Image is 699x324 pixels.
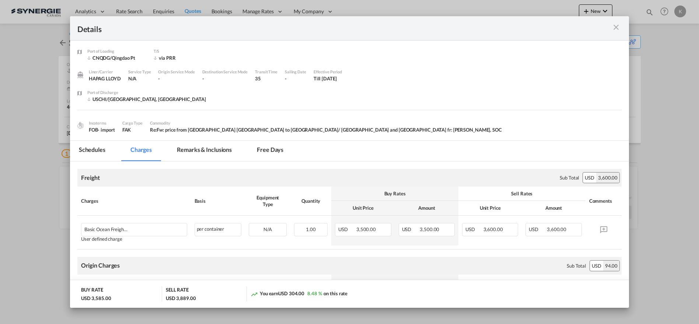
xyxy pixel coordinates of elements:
div: FAK [122,126,143,133]
div: - [285,75,306,82]
div: Equipment Type [249,194,287,208]
div: BUY RATE [81,286,103,295]
md-icon: icon-trending-up [251,290,258,298]
span: USD [529,226,546,232]
div: Charges [81,198,187,204]
div: per container [195,223,242,236]
div: Sub Total [567,262,586,269]
div: Basic Ocean Freight to Montreal and Toronto [84,223,159,232]
span: 8.48 % [307,290,322,296]
div: 35 [255,75,277,82]
div: FOB [89,126,115,133]
md-tab-item: Free days [248,141,292,161]
span: N/A [263,226,272,232]
div: 94.00 [603,261,620,271]
md-tab-item: Charges [122,141,161,161]
span: 3,500.00 [356,226,376,232]
span: 3,600.00 [483,226,503,232]
md-dialog: Port of Loading ... [70,16,629,308]
span: USD [338,226,355,232]
th: Comments [586,275,622,303]
div: Service Type [128,69,151,75]
div: CNQDG/Qingdao Pt [87,55,146,61]
div: Buy Rates [335,190,455,197]
div: Incoterms [89,120,115,126]
div: T/S [154,48,213,55]
md-pagination-wrapper: Use the left and right arrow keys to navigate between tabs [70,141,300,161]
div: SELL RATE [166,286,189,295]
div: Transit Time [255,69,277,75]
th: Comments [586,187,622,215]
div: Till 14 Aug 2025 [314,75,337,82]
th: Amount [522,201,585,215]
md-icon: icon-close m-3 fg-AAA8AD cursor [612,23,621,32]
span: USD [465,226,482,232]
div: Commodity [150,120,502,126]
div: USD [583,173,596,183]
div: Sell Rates [462,278,582,285]
div: You earn on this rate [251,290,347,298]
div: Sailing Date [285,69,306,75]
div: via PRR [154,55,213,61]
div: User defined charge [81,236,187,242]
div: - [202,75,248,82]
div: Quantity [294,198,328,204]
span: USD 304.00 [278,290,304,296]
th: Amount [395,201,458,215]
div: Cargo Type [122,120,143,126]
span: 3,600.00 [547,226,566,232]
div: USD 3,585.00 [81,295,111,302]
span: Re:Fw: price from [GEOGRAPHIC_DATA] [GEOGRAPHIC_DATA] to [GEOGRAPHIC_DATA]/ [GEOGRAPHIC_DATA] and... [150,127,493,133]
div: HAPAG LLOYD [89,75,121,82]
md-tab-item: Remarks & Inclusions [168,141,241,161]
div: Sub Total [560,174,579,181]
span: 1.00 [306,226,316,232]
div: Details [77,24,567,33]
div: - [158,75,195,82]
div: Basis [195,198,242,204]
div: Port of Loading [87,48,146,55]
th: Unit Price [458,201,522,215]
div: Effective Period [314,69,342,75]
div: Origin Charges [81,261,120,269]
div: Freight [81,174,100,182]
span: N/A [128,76,137,81]
div: Buy Rates [335,278,455,285]
div: USCHI/Chicago, IL [87,96,206,102]
div: 3,600.00 [596,173,619,183]
div: Port of Discharge [87,89,206,96]
th: Unit Price [331,201,395,215]
span: SOC [492,127,502,133]
img: cargo.png [76,121,84,129]
div: USD [590,261,603,271]
div: - import [98,126,115,133]
span: , [490,127,491,133]
div: Origin Service Mode [158,69,195,75]
div: Liner/Carrier [89,69,121,75]
div: Destination Service Mode [202,69,248,75]
div: USD 3,889.00 [166,295,196,302]
span: USD [402,226,419,232]
md-tab-item: Schedules [70,141,114,161]
span: 3,500.00 [420,226,439,232]
div: Sell Rates [462,190,582,197]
